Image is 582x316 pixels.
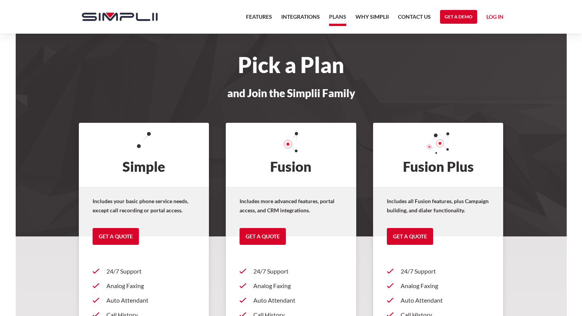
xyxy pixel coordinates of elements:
[226,123,356,187] h2: Fusion
[74,57,508,73] h1: Pick a Plan
[329,12,346,26] a: Plans
[401,267,490,276] p: 24/7 Support
[240,228,286,245] a: Get a Quote
[253,267,342,276] p: 24/7 Support
[440,10,477,24] a: Get a Demo
[373,123,504,187] h2: Fusion Plus
[74,87,508,99] h3: and Join the Simplii Family
[106,296,196,305] p: Auto Attendant
[93,197,196,215] p: Includes your basic phone service needs, except call recording or portal access.
[106,267,196,276] p: 24/7 Support
[401,296,490,305] p: Auto Attendant
[486,12,504,24] a: Log in
[387,293,490,308] a: Auto Attendant
[253,296,342,305] p: Auto Attendant
[93,279,196,293] a: Analog Faxing
[240,264,342,279] a: 24/7 Support
[387,264,490,279] a: 24/7 Support
[82,13,158,21] img: Simplii
[281,12,320,26] a: Integrations
[387,279,490,293] a: Analog Faxing
[398,12,431,26] a: Contact US
[401,281,490,290] p: Analog Faxing
[93,228,139,245] a: Get a Quote
[387,228,433,245] a: Get a Quote
[93,293,196,308] a: Auto Attendant
[79,123,209,187] h2: Simple
[240,198,334,213] strong: Includes more advanced features, portal access, and CRM integrations.
[246,12,272,26] a: Features
[106,281,196,290] p: Analog Faxing
[355,12,389,26] a: Why Simplii
[253,281,342,290] p: Analog Faxing
[93,264,196,279] a: 24/7 Support
[240,293,342,308] a: Auto Attendant
[240,279,342,293] a: Analog Faxing
[387,198,489,213] strong: Includes all Fusion features, plus Campaign building, and dialer functionality.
